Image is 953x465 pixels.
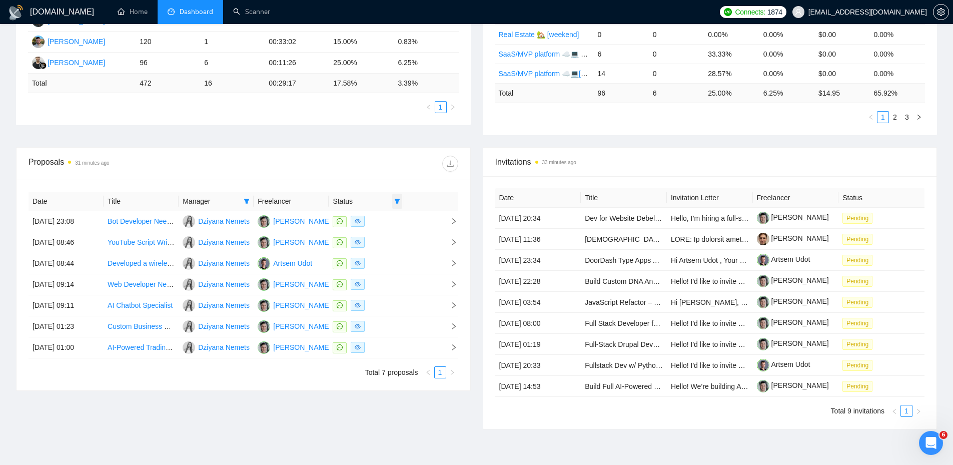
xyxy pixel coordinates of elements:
td: 00:33:02 [265,32,329,53]
th: Title [581,188,667,208]
td: 6.25% [394,53,458,74]
img: upwork-logo.png [724,8,732,16]
a: Pending [842,235,876,243]
td: [DATE] 08:44 [29,253,104,274]
td: [DATE] 08:00 [495,313,581,334]
td: 00:11:26 [265,53,329,74]
img: c1ShFV_8YHc2hlzxyCknVJ8_n-UyjIseKuYF1qj5xDg6BWvPDMObX9mvEp642todZ_ [757,233,769,245]
td: 0.00% [870,44,925,64]
a: JavaScript Refactor – Lightweight Chatbot Loader [585,298,739,306]
td: Full Stack Developer for AI-Powered User Interface and Document Extraction [581,313,667,334]
a: DNDziyana Nemets [183,280,250,288]
a: Pending [842,361,876,369]
span: right [449,369,455,375]
span: right [442,302,457,309]
td: Total [495,83,594,103]
time: 33 minutes ago [542,160,576,165]
span: left [425,369,431,375]
img: DN [183,257,195,270]
td: $ 14.95 [814,83,869,103]
td: [DATE] 01:00 [29,337,104,358]
td: 0.00% [759,25,814,44]
button: download [442,156,458,172]
td: [DATE] 20:34 [495,208,581,229]
th: Date [495,188,581,208]
td: $0.00 [814,64,869,83]
button: right [446,366,458,378]
time: 31 minutes ago [75,160,109,166]
span: Pending [842,255,872,266]
a: 1 [435,102,446,113]
span: right [442,323,457,330]
span: Pending [842,360,872,371]
a: Pending [842,214,876,222]
a: DNDziyana Nemets [183,217,250,225]
li: Total 7 proposals [365,366,418,378]
button: left [865,111,877,123]
td: [DATE] 01:23 [29,316,104,337]
img: c1Tebym3BND9d52IcgAhOjDIggZNrr93DrArCnDDhQCo9DNa2fMdUdlKkX3cX7l7jn [757,317,769,329]
a: Pending [842,382,876,390]
td: JavaScript Refactor – Lightweight Chatbot Loader [581,292,667,313]
li: Next Page [912,405,924,417]
span: filter [244,198,250,204]
td: [DATE] 09:14 [29,274,104,295]
div: [PERSON_NAME] [273,321,331,332]
td: [DATE] 23:08 [29,211,104,232]
span: right [442,344,457,351]
a: YN[PERSON_NAME] [258,217,331,225]
img: FG [32,57,45,69]
a: YN[PERSON_NAME] [258,280,331,288]
a: [PERSON_NAME] [757,234,829,242]
a: [PERSON_NAME] [757,297,829,305]
span: right [442,281,457,288]
a: 1 [877,112,888,123]
th: Title [104,192,179,211]
td: [DATE] 09:11 [29,295,104,316]
td: 33.33% [704,44,759,64]
span: right [442,260,457,267]
span: 1874 [767,7,782,18]
a: 1 [901,405,912,416]
div: Proposals [29,156,243,172]
td: 25.00 % [704,83,759,103]
td: 65.92 % [870,83,925,103]
td: $0.00 [814,44,869,64]
li: 1 [435,101,447,113]
a: Artsem Udot [757,255,810,263]
a: DoorDash Type Apps Add New Features Adding Farmers To Our Restaurants & Grocers Sellers [585,256,881,264]
a: setting [933,8,949,16]
td: 0.00% [870,64,925,83]
td: 0.00% [759,64,814,83]
img: DN [183,299,195,312]
img: DN [183,320,195,333]
a: Pending [842,256,876,264]
img: c1Tebym3BND9d52IcgAhOjDIggZNrr93DrArCnDDhQCo9DNa2fMdUdlKkX3cX7l7jn [757,380,769,392]
a: [PERSON_NAME] [757,318,829,326]
div: [PERSON_NAME] [273,342,331,353]
td: Developed a wireless mobile ordering and management system for restaurants in Spain [104,253,179,274]
a: homeHome [118,8,148,16]
a: 1 [435,367,446,378]
li: Total 9 invitations [831,405,884,417]
span: eye [355,323,361,329]
span: right [450,104,456,110]
span: Pending [842,276,872,287]
a: YN[PERSON_NAME] [258,238,331,246]
div: [PERSON_NAME] [48,57,105,68]
span: right [442,239,457,246]
a: Web Developer Needed for Storybook Creation Platform [108,280,282,288]
img: YN [258,236,270,249]
td: 0 [649,25,704,44]
span: eye [355,344,361,350]
a: Build Custom DNA Analysis + Supplement Recommendation Website design + code. [585,277,847,285]
td: Custom Business CRM Development [104,316,179,337]
img: YN [258,320,270,333]
td: Total [28,74,136,93]
img: c1Tebym3BND9d52IcgAhOjDIggZNrr93DrArCnDDhQCo9DNa2fMdUdlKkX3cX7l7jn [757,212,769,224]
a: [PERSON_NAME] [757,381,829,389]
li: Previous Page [423,101,435,113]
td: Build Custom DNA Analysis + Supplement Recommendation Website design + code. [581,271,667,292]
td: 96 [593,83,648,103]
span: message [337,260,343,266]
